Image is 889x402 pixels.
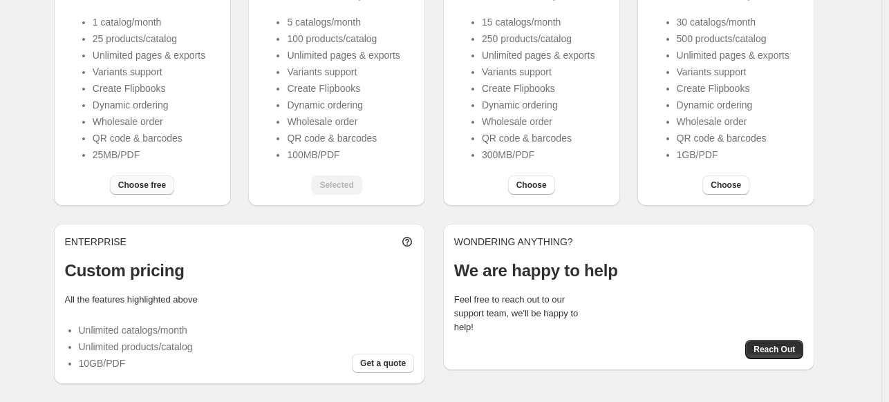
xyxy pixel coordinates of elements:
[287,98,400,112] li: Dynamic ordering
[93,98,205,112] li: Dynamic ordering
[516,180,547,191] span: Choose
[745,340,803,359] button: Reach Out
[677,82,789,95] li: Create Flipbooks
[711,180,741,191] span: Choose
[79,323,193,337] li: Unlimited catalogs/month
[287,48,400,62] li: Unlimited pages & exports
[93,148,205,162] li: 25MB/PDF
[482,82,595,95] li: Create Flipbooks
[454,235,804,249] p: WONDERING ANYTHING?
[93,65,205,79] li: Variants support
[93,32,205,46] li: 25 products/catalog
[677,15,789,29] li: 30 catalogs/month
[677,48,789,62] li: Unlimited pages & exports
[482,98,595,112] li: Dynamic ordering
[93,15,205,29] li: 1 catalog/month
[677,32,789,46] li: 500 products/catalog
[287,32,400,46] li: 100 products/catalog
[79,356,193,370] li: 10GB/PDF
[754,344,795,355] span: Reach Out
[482,65,595,79] li: Variants support
[93,131,205,145] li: QR code & barcodes
[482,48,595,62] li: Unlimited pages & exports
[118,180,166,191] span: Choose free
[93,82,205,95] li: Create Flipbooks
[677,148,789,162] li: 1GB/PDF
[65,235,127,249] p: ENTERPRISE
[93,115,205,128] li: Wholesale order
[110,175,174,195] button: Choose free
[65,260,415,282] p: Custom pricing
[352,354,414,373] button: Get a quote
[508,175,555,195] button: Choose
[93,48,205,62] li: Unlimited pages & exports
[482,131,595,145] li: QR code & barcodes
[65,294,198,305] label: All the features highlighted above
[482,115,595,128] li: Wholesale order
[79,340,193,354] li: Unlimited products/catalog
[677,115,789,128] li: Wholesale order
[360,358,406,369] span: Get a quote
[482,32,595,46] li: 250 products/catalog
[482,15,595,29] li: 15 catalogs/month
[677,98,789,112] li: Dynamic ordering
[287,82,400,95] li: Create Flipbooks
[287,148,400,162] li: 100MB/PDF
[454,293,592,334] p: Feel free to reach out to our support team, we'll be happy to help!
[454,260,804,282] p: We are happy to help
[287,65,400,79] li: Variants support
[287,131,400,145] li: QR code & barcodes
[287,115,400,128] li: Wholesale order
[702,175,749,195] button: Choose
[677,131,789,145] li: QR code & barcodes
[287,15,400,29] li: 5 catalogs/month
[482,148,595,162] li: 300MB/PDF
[677,65,789,79] li: Variants support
